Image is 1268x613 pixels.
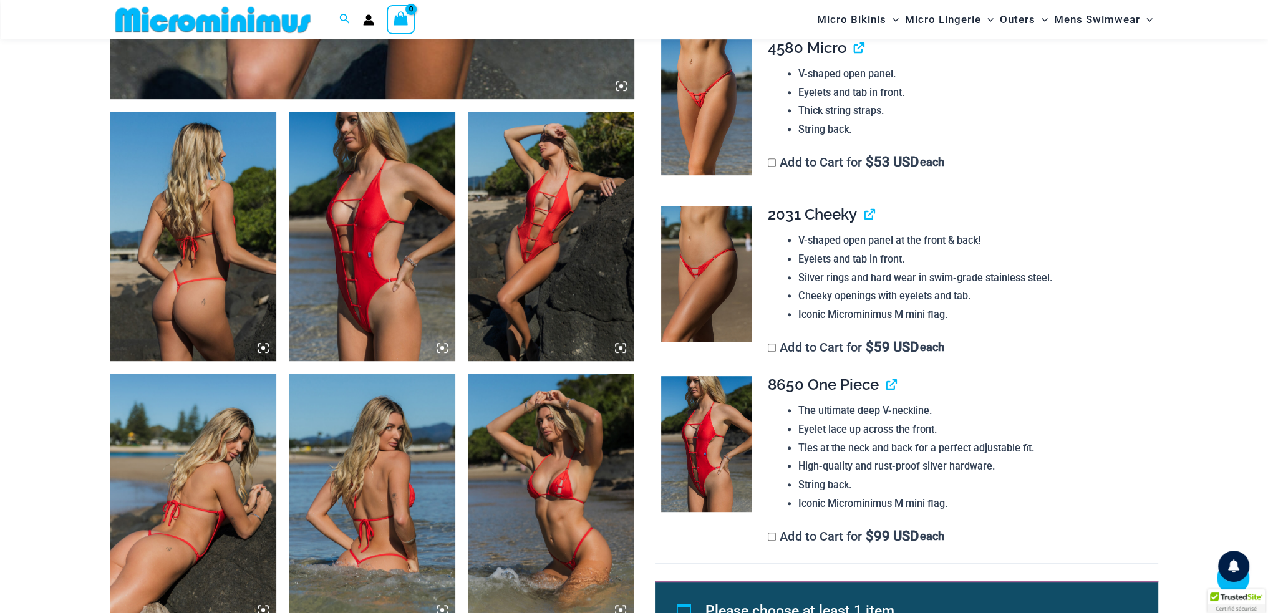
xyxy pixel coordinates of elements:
li: Eyelets and tab in front. [798,84,1148,102]
a: Mens SwimwearMenu ToggleMenu Toggle [1051,4,1156,36]
li: Cheeky openings with eyelets and tab. [798,287,1148,306]
img: Link Tangello 8650 One Piece Monokini [661,376,752,512]
li: Ties at the neck and back for a perfect adjustable fit. [798,439,1148,458]
li: String back. [798,476,1148,495]
span: 59 USD [866,341,919,354]
span: Micro Bikinis [817,4,886,36]
span: Micro Lingerie [905,4,981,36]
span: each [920,530,944,543]
a: Micro LingerieMenu ToggleMenu Toggle [902,4,997,36]
span: each [920,156,944,168]
li: V-shaped open panel at the front & back! [798,231,1148,250]
span: 4580 Micro [768,39,846,57]
div: TrustedSite Certified [1208,589,1265,613]
input: Add to Cart for$53 USD each [768,158,776,167]
a: Search icon link [339,12,351,27]
li: Thick string straps. [798,102,1148,120]
li: Eyelet lace up across the front. [798,420,1148,439]
span: Mens Swimwear [1054,4,1140,36]
img: Link Tangello 8650 One Piece Monokini [289,112,455,361]
label: Add to Cart for [768,529,944,544]
span: each [920,341,944,354]
span: Menu Toggle [981,4,994,36]
li: Iconic Microminimus M mini flag. [798,306,1148,324]
li: V-shaped open panel. [798,65,1148,84]
li: String back. [798,120,1148,139]
li: High-quality and rust-proof silver hardware. [798,457,1148,476]
li: Silver rings and hard wear in swim-grade stainless steel. [798,269,1148,287]
a: Account icon link [363,14,374,26]
span: Menu Toggle [886,4,899,36]
label: Add to Cart for [768,340,944,355]
img: Link Tangello 2031 Cheeky [661,206,752,342]
span: $ [866,339,874,355]
a: View Shopping Cart, empty [387,5,415,34]
li: Eyelets and tab in front. [798,250,1148,269]
li: The ultimate deep V-neckline. [798,402,1148,420]
li: Iconic Microminimus M mini flag. [798,495,1148,513]
span: 2031 Cheeky [768,205,856,223]
span: $ [866,154,874,170]
a: OutersMenu ToggleMenu Toggle [997,4,1051,36]
span: 99 USD [866,530,919,543]
span: Outers [1000,4,1035,36]
input: Add to Cart for$99 USD each [768,533,776,541]
img: Link Tangello 4580 Micro [661,39,752,175]
nav: Site Navigation [812,2,1158,37]
img: MM SHOP LOGO FLAT [110,6,316,34]
span: $ [866,528,874,544]
span: Menu Toggle [1035,4,1048,36]
input: Add to Cart for$59 USD each [768,344,776,352]
span: 53 USD [866,156,919,168]
a: Micro BikinisMenu ToggleMenu Toggle [814,4,902,36]
span: 8650 One Piece [768,375,878,393]
img: Link Tangello 8650 One Piece Monokini [110,112,277,361]
img: Link Tangello 8650 One Piece Monokini [468,112,634,361]
span: Menu Toggle [1140,4,1153,36]
label: Add to Cart for [768,155,944,170]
